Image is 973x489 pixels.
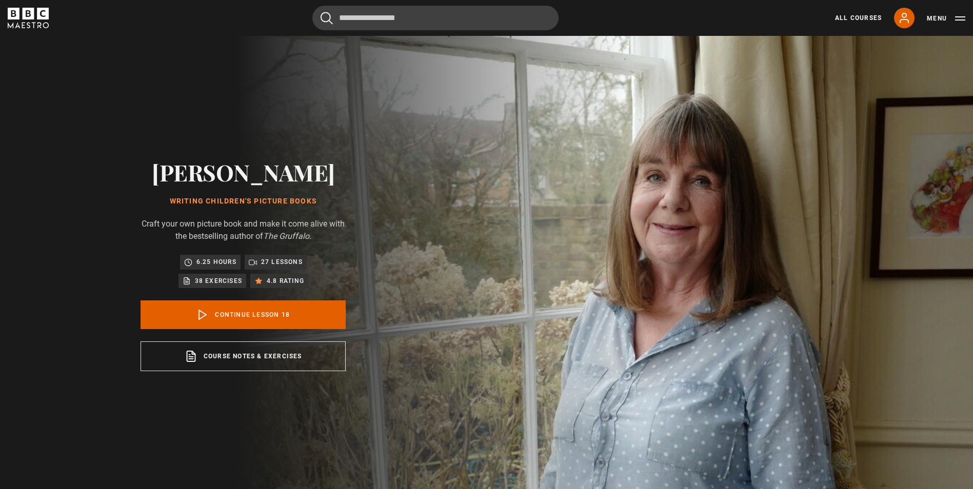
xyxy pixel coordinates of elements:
[141,218,346,242] p: Craft your own picture book and make it come alive with the bestselling author of .
[835,13,882,23] a: All Courses
[141,197,346,206] h1: Writing Children's Picture Books
[263,231,309,241] i: The Gruffalo
[196,257,236,267] p: 6.25 hours
[141,159,346,185] h2: [PERSON_NAME]
[261,257,303,267] p: 27 lessons
[8,8,49,28] svg: BBC Maestro
[195,276,242,286] p: 38 exercises
[141,341,346,371] a: Course notes & exercises
[312,6,559,30] input: Search
[267,276,304,286] p: 4.8 rating
[321,12,333,25] button: Submit the search query
[141,300,346,329] a: Continue lesson 18
[927,13,965,24] button: Toggle navigation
